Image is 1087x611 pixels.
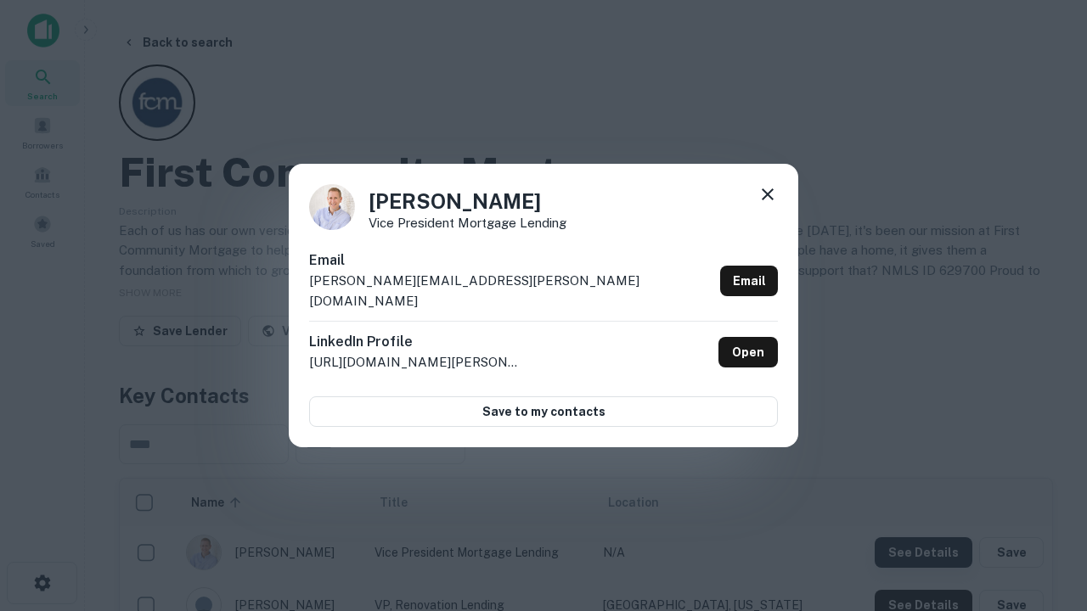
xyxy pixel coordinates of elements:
a: Email [720,266,778,296]
img: 1520878720083 [309,184,355,230]
p: [URL][DOMAIN_NAME][PERSON_NAME] [309,352,521,373]
iframe: Chat Widget [1002,475,1087,557]
h6: Email [309,250,713,271]
a: Open [718,337,778,367]
h6: LinkedIn Profile [309,332,521,352]
p: Vice President Mortgage Lending [369,216,566,229]
h4: [PERSON_NAME] [369,186,566,216]
button: Save to my contacts [309,396,778,427]
p: [PERSON_NAME][EMAIL_ADDRESS][PERSON_NAME][DOMAIN_NAME] [309,271,713,311]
